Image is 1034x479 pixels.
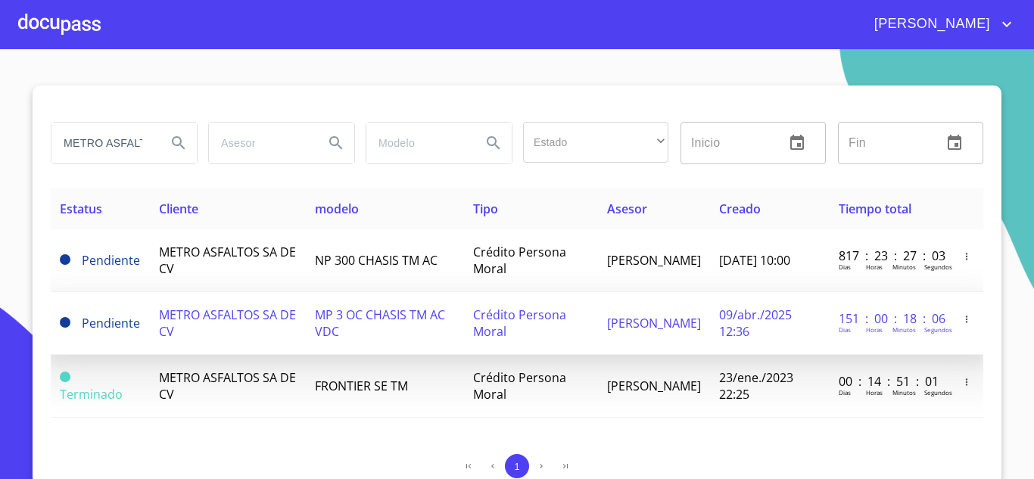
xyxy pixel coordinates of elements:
[60,254,70,265] span: Pendiente
[839,263,851,271] p: Dias
[607,378,701,394] span: [PERSON_NAME]
[473,244,566,277] span: Crédito Persona Moral
[607,252,701,269] span: [PERSON_NAME]
[209,123,312,163] input: search
[318,125,354,161] button: Search
[473,201,498,217] span: Tipo
[315,201,359,217] span: modelo
[892,263,916,271] p: Minutos
[866,263,883,271] p: Horas
[523,122,668,163] div: ​
[839,247,941,264] p: 817 : 23 : 27 : 03
[863,12,998,36] span: [PERSON_NAME]
[159,201,198,217] span: Cliente
[719,252,790,269] span: [DATE] 10:00
[607,201,647,217] span: Asesor
[866,325,883,334] p: Horas
[60,386,123,403] span: Terminado
[159,369,296,403] span: METRO ASFALTOS SA DE CV
[160,125,197,161] button: Search
[607,315,701,331] span: [PERSON_NAME]
[719,306,792,340] span: 09/abr./2025 12:36
[839,310,941,327] p: 151 : 00 : 18 : 06
[719,201,761,217] span: Creado
[366,123,469,163] input: search
[839,201,911,217] span: Tiempo total
[473,369,566,403] span: Crédito Persona Moral
[924,263,952,271] p: Segundos
[505,454,529,478] button: 1
[51,123,154,163] input: search
[892,388,916,397] p: Minutos
[839,388,851,397] p: Dias
[159,306,296,340] span: METRO ASFALTOS SA DE CV
[315,378,408,394] span: FRONTIER SE TM
[60,372,70,382] span: Terminado
[82,252,140,269] span: Pendiente
[473,306,566,340] span: Crédito Persona Moral
[719,369,793,403] span: 23/ene./2023 22:25
[839,325,851,334] p: Dias
[475,125,512,161] button: Search
[839,373,941,390] p: 00 : 14 : 51 : 01
[60,317,70,328] span: Pendiente
[924,325,952,334] p: Segundos
[924,388,952,397] p: Segundos
[315,252,438,269] span: NP 300 CHASIS TM AC
[159,244,296,277] span: METRO ASFALTOS SA DE CV
[60,201,102,217] span: Estatus
[863,12,1016,36] button: account of current user
[514,461,519,472] span: 1
[315,306,445,340] span: MP 3 OC CHASIS TM AC VDC
[866,388,883,397] p: Horas
[892,325,916,334] p: Minutos
[82,315,140,331] span: Pendiente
